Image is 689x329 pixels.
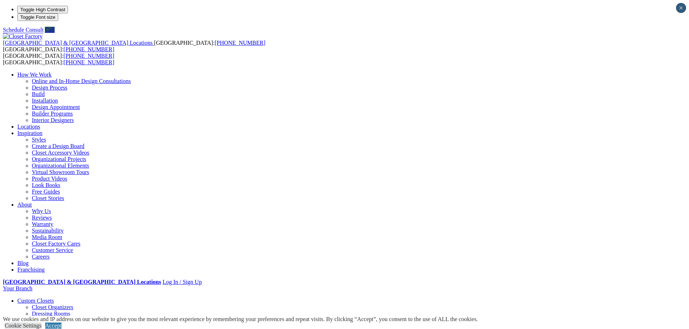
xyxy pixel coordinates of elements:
a: Styles [32,137,46,143]
span: [GEOGRAPHIC_DATA]: [GEOGRAPHIC_DATA]: [3,40,265,52]
button: Toggle Font size [17,13,58,21]
a: Reviews [32,215,52,221]
a: Closet Organizers [32,304,73,310]
a: Careers [32,254,50,260]
a: Blog [17,260,29,266]
button: Close [676,3,686,13]
a: Look Books [32,182,60,188]
div: We use cookies and IP address on our website to give you the most relevant experience by remember... [3,316,478,322]
a: Cookie Settings [5,322,42,329]
a: Inspiration [17,130,42,136]
a: Locations [17,124,40,130]
a: Design Appointment [32,104,80,110]
a: Virtual Showroom Tours [32,169,89,175]
a: Design Process [32,85,67,91]
a: Dressing Rooms [32,311,70,317]
a: Sustainability [32,228,64,234]
img: Closet Factory [3,33,43,40]
a: Log In / Sign Up [162,279,201,285]
a: [PHONE_NUMBER] [64,53,114,59]
a: Create a Design Board [32,143,84,149]
a: Online and In-Home Design Consultations [32,78,131,84]
a: [PHONE_NUMBER] [64,59,114,65]
a: Custom Closets [17,298,54,304]
button: Toggle High Contrast [17,6,68,13]
a: Franchising [17,267,45,273]
a: [GEOGRAPHIC_DATA] & [GEOGRAPHIC_DATA] Locations [3,279,161,285]
span: Toggle Font size [20,14,55,20]
a: Interior Designers [32,117,74,123]
a: How We Work [17,72,52,78]
a: Closet Stories [32,195,64,201]
a: Closet Factory Cares [32,241,80,247]
a: Organizational Elements [32,163,89,169]
a: [GEOGRAPHIC_DATA] & [GEOGRAPHIC_DATA] Locations [3,40,154,46]
a: Organizational Projects [32,156,86,162]
a: Builder Programs [32,111,73,117]
a: Warranty [32,221,53,227]
a: Build [32,91,45,97]
span: [GEOGRAPHIC_DATA]: [GEOGRAPHIC_DATA]: [3,53,114,65]
a: Free Guides [32,189,60,195]
a: Customer Service [32,247,73,253]
a: Installation [32,98,58,104]
a: Schedule Consult [3,27,43,33]
a: Why Us [32,208,51,214]
a: Your Branch [3,285,32,291]
a: About [17,202,32,208]
a: Product Videos [32,176,67,182]
span: [GEOGRAPHIC_DATA] & [GEOGRAPHIC_DATA] Locations [3,40,153,46]
a: [PHONE_NUMBER] [214,40,265,46]
span: Toggle High Contrast [20,7,65,12]
a: Closet Accessory Videos [32,150,89,156]
a: Media Room [32,234,62,240]
a: Accept [45,322,61,329]
a: Call [45,27,55,33]
a: [PHONE_NUMBER] [64,46,114,52]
